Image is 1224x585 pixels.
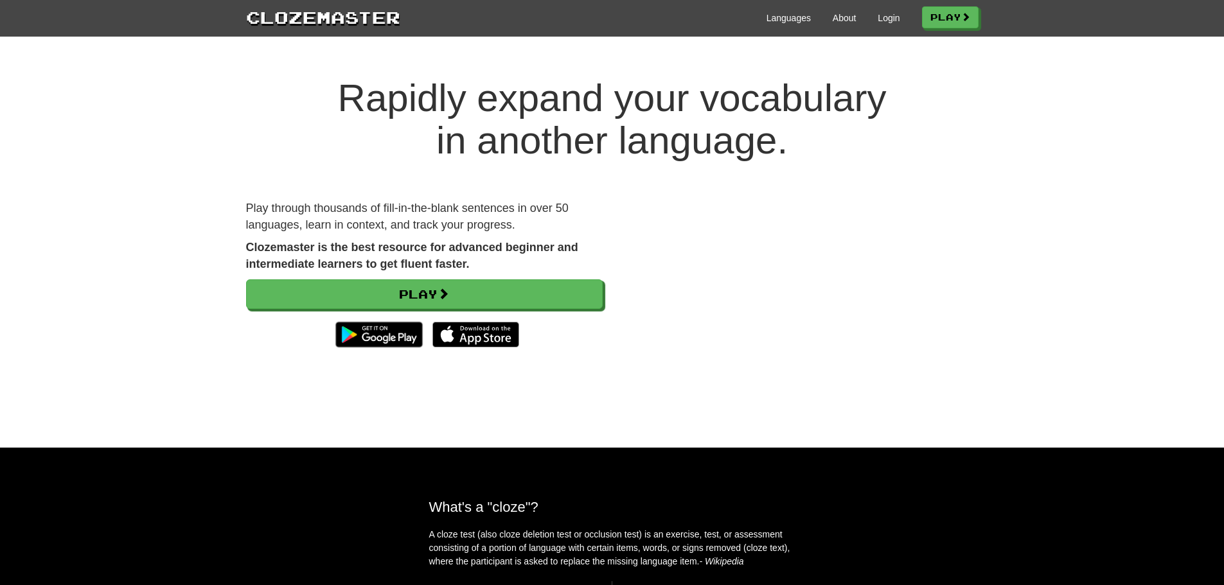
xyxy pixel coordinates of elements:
[329,315,429,354] img: Get it on Google Play
[432,322,519,347] img: Download_on_the_App_Store_Badge_US-UK_135x40-25178aeef6eb6b83b96f5f2d004eda3bffbb37122de64afbaef7...
[833,12,856,24] a: About
[922,6,979,28] a: Play
[429,528,795,568] p: A cloze test (also cloze deletion test or occlusion test) is an exercise, test, or assessment con...
[429,499,795,515] h2: What's a "cloze"?
[700,556,744,566] em: - Wikipedia
[246,5,400,29] a: Clozemaster
[878,12,900,24] a: Login
[246,200,603,233] p: Play through thousands of fill-in-the-blank sentences in over 50 languages, learn in context, and...
[246,279,603,309] a: Play
[246,241,578,270] strong: Clozemaster is the best resource for advanced beginner and intermediate learners to get fluent fa...
[767,12,811,24] a: Languages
